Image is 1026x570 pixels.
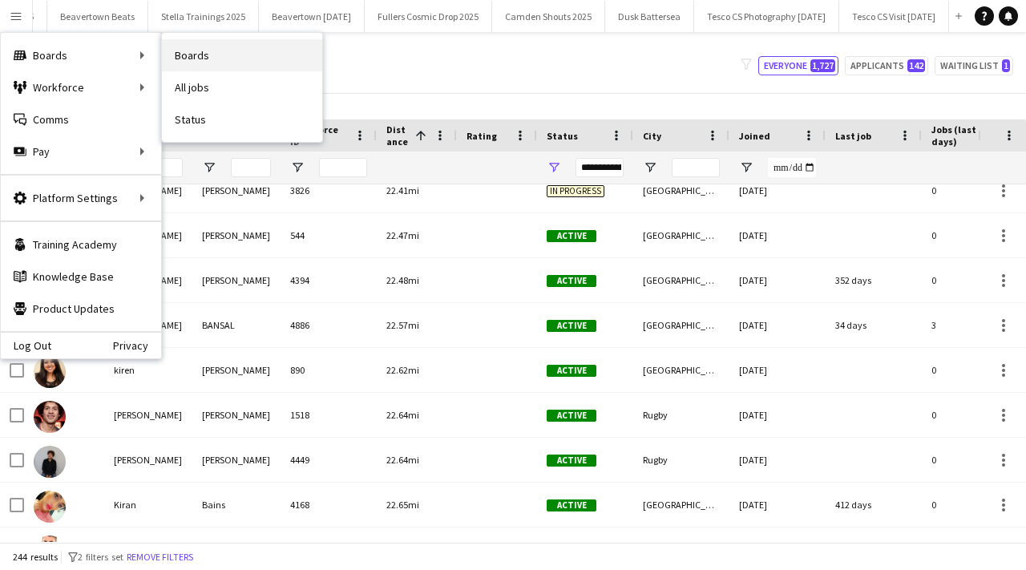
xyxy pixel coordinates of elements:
[633,213,729,257] div: [GEOGRAPHIC_DATA]
[104,393,192,437] div: [PERSON_NAME]
[547,499,596,511] span: Active
[192,258,281,302] div: [PERSON_NAME]
[386,184,419,196] span: 22.41mi
[729,348,826,392] div: [DATE]
[547,160,561,175] button: Open Filter Menu
[739,130,770,142] span: Joined
[192,168,281,212] div: [PERSON_NAME]
[845,56,928,75] button: Applicants142
[162,39,322,71] a: Boards
[1002,59,1010,72] span: 1
[729,258,826,302] div: [DATE]
[386,454,419,466] span: 22.64mi
[192,393,281,437] div: [PERSON_NAME]
[113,339,161,352] a: Privacy
[1,103,161,135] a: Comms
[281,393,377,437] div: 1518
[633,303,729,347] div: [GEOGRAPHIC_DATA]
[1,135,161,168] div: Pay
[467,130,497,142] span: Rating
[922,393,1026,437] div: 0
[1,39,161,71] div: Boards
[34,401,66,433] img: oliver pittam
[162,103,322,135] a: Status
[386,499,419,511] span: 22.65mi
[835,130,871,142] span: Last job
[633,393,729,437] div: Rugby
[768,158,816,177] input: Joined Filter Input
[192,438,281,482] div: [PERSON_NAME]
[729,393,826,437] div: [DATE]
[633,483,729,527] div: [GEOGRAPHIC_DATA]
[1,261,161,293] a: Knowledge Base
[386,274,419,286] span: 22.48mi
[907,59,925,72] span: 142
[231,158,271,177] input: Last Name Filter Input
[633,168,729,212] div: [GEOGRAPHIC_DATA]
[192,303,281,347] div: BANSAL
[643,130,661,142] span: City
[148,1,259,32] button: Stella Trainings 2025
[922,168,1026,212] div: 0
[758,56,838,75] button: Everyone1,727
[839,1,949,32] button: Tesco CS Visit [DATE]
[365,1,492,32] button: Fullers Cosmic Drop 2025
[34,491,66,523] img: Kiran Bains
[34,536,66,568] img: Ryan Hogg
[492,1,605,32] button: Camden Shouts 2025
[281,213,377,257] div: 544
[192,213,281,257] div: [PERSON_NAME]
[290,160,305,175] button: Open Filter Menu
[123,548,196,566] button: Remove filters
[729,438,826,482] div: [DATE]
[826,483,922,527] div: 412 days
[810,59,835,72] span: 1,727
[729,303,826,347] div: [DATE]
[931,123,997,148] span: Jobs (last 90 days)
[672,158,720,177] input: City Filter Input
[104,438,192,482] div: [PERSON_NAME]
[281,348,377,392] div: 890
[547,455,596,467] span: Active
[47,1,148,32] button: Beavertown Beats
[34,446,66,478] img: oliver pittam
[547,275,596,287] span: Active
[78,551,123,563] span: 2 filters set
[739,160,753,175] button: Open Filter Menu
[1,182,161,214] div: Platform Settings
[694,1,839,32] button: Tesco CS Photography [DATE]
[1,228,161,261] a: Training Academy
[1,293,161,325] a: Product Updates
[34,356,66,388] img: kiren chanchal
[104,483,192,527] div: Kiran
[281,438,377,482] div: 4449
[547,130,578,142] span: Status
[281,258,377,302] div: 4394
[386,364,419,376] span: 22.62mi
[935,56,1013,75] button: Waiting list1
[547,320,596,332] span: Active
[202,160,216,175] button: Open Filter Menu
[1,339,51,352] a: Log Out
[922,348,1026,392] div: 0
[633,348,729,392] div: [GEOGRAPHIC_DATA]
[143,158,183,177] input: First Name Filter Input
[386,319,419,331] span: 22.57mi
[547,410,596,422] span: Active
[729,168,826,212] div: [DATE]
[826,258,922,302] div: 352 days
[386,409,419,421] span: 22.64mi
[547,365,596,377] span: Active
[162,71,322,103] a: All jobs
[281,303,377,347] div: 4886
[259,1,365,32] button: Beavertown [DATE]
[633,438,729,482] div: Rugby
[922,303,1026,347] div: 3
[922,213,1026,257] div: 0
[729,213,826,257] div: [DATE]
[386,123,409,148] span: Distance
[281,483,377,527] div: 4168
[922,483,1026,527] div: 0
[922,438,1026,482] div: 0
[319,158,367,177] input: Workforce ID Filter Input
